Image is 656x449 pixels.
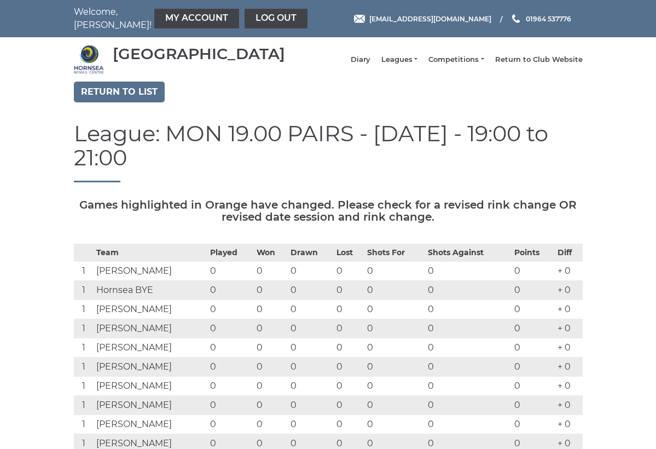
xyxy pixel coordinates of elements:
th: Shots Against [425,244,512,262]
td: + 0 [555,358,583,377]
th: Won [254,244,288,262]
th: Lost [334,244,364,262]
td: 0 [207,396,253,415]
td: 1 [74,358,94,377]
td: 0 [254,319,288,338]
td: [PERSON_NAME] [94,358,207,377]
td: 0 [512,300,555,319]
td: 0 [425,300,512,319]
td: 0 [364,358,425,377]
td: + 0 [555,338,583,358]
td: 0 [334,262,364,281]
th: Shots For [364,244,425,262]
td: 1 [74,300,94,319]
td: 0 [254,358,288,377]
td: 0 [288,338,334,358]
td: 0 [334,300,364,319]
td: 0 [254,338,288,358]
td: 1 [74,377,94,396]
td: 0 [425,358,512,377]
td: 0 [334,281,364,300]
td: 0 [334,377,364,396]
td: + 0 [555,377,583,396]
td: [PERSON_NAME] [94,396,207,415]
td: 1 [74,281,94,300]
td: 0 [288,377,334,396]
th: Diff [555,244,583,262]
td: 0 [334,396,364,415]
td: 0 [425,281,512,300]
td: 0 [425,377,512,396]
td: 1 [74,338,94,358]
h1: League: MON 19.00 PAIRS - [DATE] - 19:00 to 21:00 [74,122,583,182]
td: + 0 [555,396,583,415]
td: 0 [425,262,512,281]
a: Email [EMAIL_ADDRESS][DOMAIN_NAME] [354,14,491,24]
th: Played [207,244,253,262]
nav: Welcome, [PERSON_NAME]! [74,5,276,32]
td: 0 [334,415,364,434]
a: My Account [154,9,239,28]
td: 0 [334,338,364,358]
td: 0 [254,396,288,415]
td: + 0 [555,262,583,281]
td: 0 [288,396,334,415]
td: Hornsea BYE [94,281,207,300]
td: 0 [425,319,512,338]
td: 0 [425,415,512,434]
td: [PERSON_NAME] [94,338,207,358]
td: 0 [207,377,253,396]
td: 1 [74,415,94,434]
td: 0 [364,300,425,319]
td: 1 [74,396,94,415]
td: 0 [254,281,288,300]
td: + 0 [555,281,583,300]
td: 0 [254,415,288,434]
td: 0 [288,319,334,338]
img: Hornsea Bowls Centre [74,44,104,74]
td: 0 [512,415,555,434]
a: Return to list [74,82,165,102]
td: 0 [364,338,425,358]
td: 0 [334,319,364,338]
td: 0 [207,262,253,281]
td: 0 [512,319,555,338]
td: 0 [207,300,253,319]
th: Drawn [288,244,334,262]
td: [PERSON_NAME] [94,415,207,434]
td: 0 [512,358,555,377]
td: 0 [364,415,425,434]
td: 0 [512,396,555,415]
td: 0 [364,262,425,281]
a: Competitions [428,55,484,65]
td: 0 [207,358,253,377]
td: 0 [288,415,334,434]
td: 0 [254,377,288,396]
td: [PERSON_NAME] [94,300,207,319]
td: [PERSON_NAME] [94,262,207,281]
div: [GEOGRAPHIC_DATA] [113,45,285,62]
a: Phone us 01964 537776 [510,14,571,24]
td: 0 [364,319,425,338]
td: 1 [74,319,94,338]
td: 0 [207,415,253,434]
td: 0 [288,300,334,319]
td: [PERSON_NAME] [94,377,207,396]
td: 1 [74,262,94,281]
td: 0 [512,338,555,358]
td: 0 [254,300,288,319]
td: 0 [207,319,253,338]
a: Leagues [381,55,417,65]
td: + 0 [555,319,583,338]
td: 0 [288,358,334,377]
img: Phone us [512,14,520,23]
td: 0 [254,262,288,281]
span: 01964 537776 [526,14,571,22]
td: 0 [512,281,555,300]
td: 0 [334,358,364,377]
span: [EMAIL_ADDRESS][DOMAIN_NAME] [369,14,491,22]
td: 0 [207,338,253,358]
td: 0 [364,396,425,415]
td: [PERSON_NAME] [94,319,207,338]
td: 0 [512,377,555,396]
